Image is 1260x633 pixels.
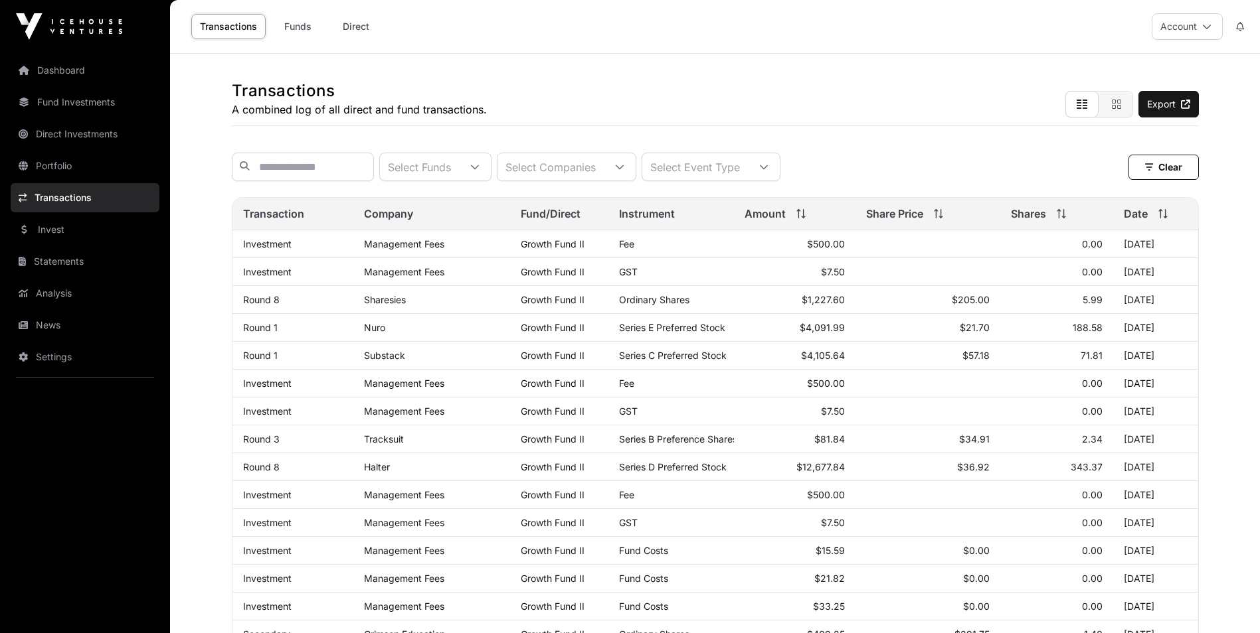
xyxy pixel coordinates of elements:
span: GST [619,266,638,277]
a: Investment [243,405,292,417]
td: [DATE] [1113,593,1198,620]
span: Fund Costs [619,573,668,584]
a: Growth Fund II [521,266,585,277]
span: Series B Preference Shares [619,433,737,445]
td: [DATE] [1113,453,1198,481]
a: Growth Fund II [521,517,585,528]
a: Investment [243,573,292,584]
p: Management Fees [364,573,499,584]
a: Transactions [11,183,159,212]
span: 0.00 [1082,378,1103,389]
span: Fund Costs [619,545,668,556]
a: Direct [329,14,383,39]
td: $500.00 [734,370,855,397]
a: Sharesies [364,294,406,305]
a: Growth Fund II [521,322,585,333]
a: Growth Fund II [521,405,585,417]
td: [DATE] [1113,342,1198,370]
a: Settings [11,342,159,372]
a: Investment [243,600,292,612]
td: [DATE] [1113,537,1198,565]
td: [DATE] [1113,314,1198,342]
td: $7.50 [734,258,855,286]
span: $21.70 [960,322,990,333]
span: 343.37 [1071,461,1103,472]
span: 0.00 [1082,600,1103,612]
td: $4,105.64 [734,342,855,370]
a: Substack [364,350,405,361]
div: Select Funds [380,153,459,180]
span: 0.00 [1082,405,1103,417]
a: Growth Fund II [521,433,585,445]
a: Round 1 [243,350,278,361]
a: Analysis [11,279,159,308]
div: Select Companies [497,153,604,180]
a: Portfolio [11,151,159,180]
span: 0.00 [1082,573,1103,584]
a: Investment [243,266,292,277]
span: 0.00 [1082,545,1103,556]
a: News [11,311,159,340]
p: A combined log of all direct and fund transactions. [232,102,487,117]
td: [DATE] [1113,425,1198,453]
span: GST [619,405,638,417]
a: Growth Fund II [521,350,585,361]
span: Date [1124,206,1148,222]
td: [DATE] [1113,258,1198,286]
span: Shares [1011,206,1046,222]
td: $81.84 [734,425,855,453]
span: Fee [619,238,634,249]
td: [DATE] [1113,397,1198,425]
a: Invest [11,215,159,244]
div: Select Event Type [642,153,748,180]
span: Amount [745,206,786,222]
a: Tracksuit [364,433,404,445]
span: Company [364,206,413,222]
span: Transaction [243,206,304,222]
a: Growth Fund II [521,378,585,389]
a: Round 8 [243,294,280,305]
p: Management Fees [364,405,499,417]
a: Transactions [191,14,266,39]
span: $36.92 [957,461,990,472]
img: Icehouse Ventures Logo [16,13,122,40]
a: Growth Fund II [521,545,585,556]
td: [DATE] [1113,370,1198,397]
span: Fee [619,489,634,500]
iframe: Chat Widget [1194,569,1260,633]
td: [DATE] [1113,286,1198,314]
span: $57.18 [962,350,990,361]
a: Investment [243,489,292,500]
span: $0.00 [963,545,990,556]
td: $4,091.99 [734,314,855,342]
span: 2.34 [1082,433,1103,445]
span: Fund/Direct [521,206,581,222]
span: Series C Preferred Stock [619,350,727,361]
a: Direct Investments [11,119,159,149]
td: [DATE] [1113,230,1198,258]
span: Series D Preferred Stock [619,461,727,472]
a: Investment [243,238,292,249]
td: $33.25 [734,593,855,620]
span: 5.99 [1083,294,1103,305]
span: $0.00 [963,600,990,612]
span: Instrument [619,206,675,222]
a: Growth Fund II [521,238,585,249]
span: Series E Preferred Stock [619,322,725,333]
a: Growth Fund II [521,294,585,305]
a: Round 3 [243,433,280,445]
span: 188.58 [1073,322,1103,333]
p: Management Fees [364,600,499,612]
a: Round 8 [243,461,280,472]
a: Export [1138,91,1199,117]
td: $1,227.60 [734,286,855,314]
span: 0.00 [1082,489,1103,500]
td: $12,677.84 [734,453,855,481]
p: Management Fees [364,517,499,528]
h1: Transactions [232,80,487,102]
span: $205.00 [952,294,990,305]
a: Dashboard [11,56,159,85]
a: Growth Fund II [521,489,585,500]
td: [DATE] [1113,565,1198,593]
a: Growth Fund II [521,461,585,472]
